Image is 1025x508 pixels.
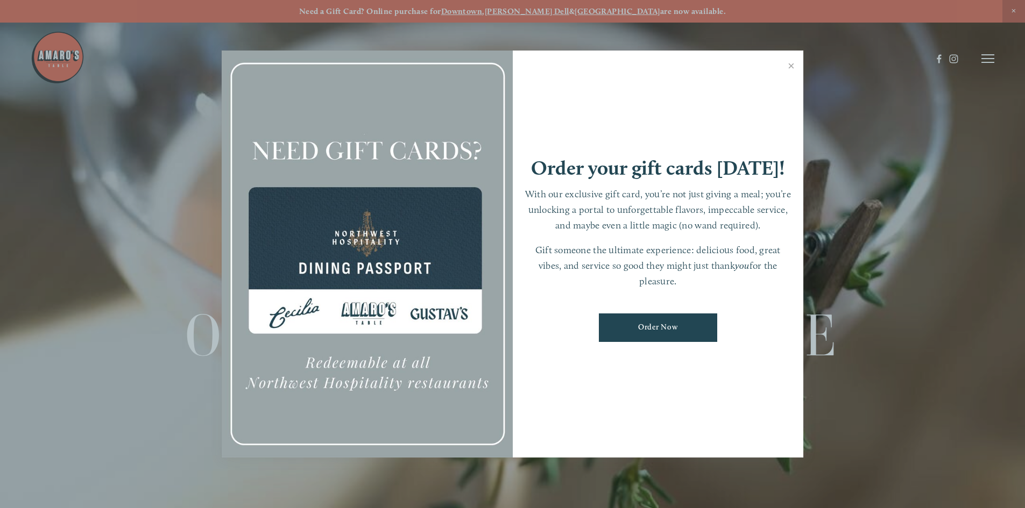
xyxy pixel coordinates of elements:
a: Close [781,52,802,82]
p: Gift someone the ultimate experience: delicious food, great vibes, and service so good they might... [524,242,793,289]
em: you [735,260,750,271]
p: With our exclusive gift card, you’re not just giving a meal; you’re unlocking a portal to unforge... [524,187,793,233]
a: Order Now [599,313,717,342]
h1: Order your gift cards [DATE]! [531,158,785,178]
